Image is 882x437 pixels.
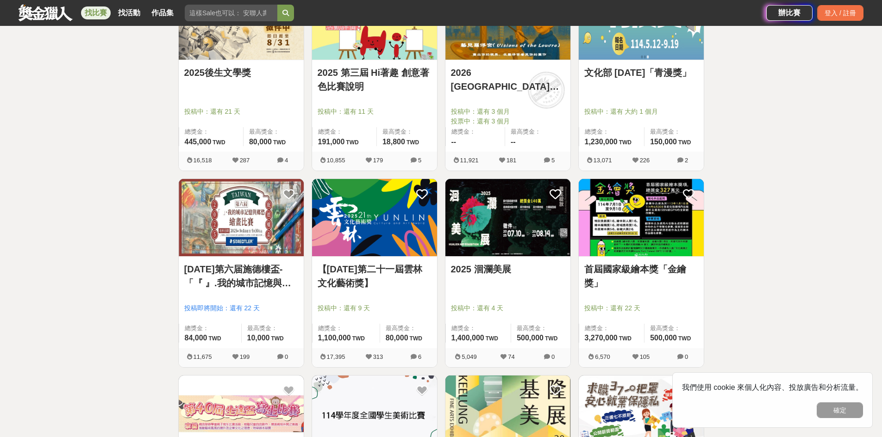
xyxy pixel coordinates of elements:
span: 11,675 [194,353,212,360]
span: 我們使用 cookie 來個人化內容、投放廣告和分析流量。 [682,383,863,391]
span: 最高獎金： [511,127,565,136]
span: 181 [507,157,517,164]
span: 總獎金： [185,127,238,136]
span: TWD [208,335,221,342]
span: 投稿中：還有 3 個月 [451,107,565,117]
a: 找活動 [114,6,144,19]
input: 這樣Sale也可以： 安聯人壽創意銷售法募集 [185,5,277,21]
span: 500,000 [650,334,677,342]
span: 191,000 [318,138,345,146]
span: 投票中：還有 3 個月 [451,117,565,126]
a: 2026 [GEOGRAPHIC_DATA][PERSON_NAME]徵件 [451,66,565,93]
span: 總獎金： [318,324,374,333]
span: 179 [373,157,383,164]
span: 總獎金： [451,127,500,136]
span: 1,400,000 [451,334,484,342]
span: 投稿中：還有 21 天 [184,107,298,117]
img: Cover Image [179,179,304,256]
span: 500,000 [517,334,544,342]
span: TWD [213,139,225,146]
span: TWD [271,335,283,342]
a: 找比賽 [81,6,111,19]
span: 18,800 [382,138,405,146]
span: 10,855 [327,157,345,164]
a: Cover Image [179,179,304,257]
button: 確定 [817,402,863,418]
span: 4 [285,157,288,164]
span: TWD [346,139,358,146]
span: 最高獎金： [249,127,298,136]
a: Cover Image [312,179,437,257]
span: 16,518 [194,157,212,164]
span: TWD [678,139,691,146]
a: 2025 第三屆 Hi著趣 創意著色比賽說明 [318,66,432,93]
span: 最高獎金： [650,127,698,136]
span: TWD [407,139,419,146]
span: 287 [240,157,250,164]
span: TWD [545,335,557,342]
a: Cover Image [445,179,570,257]
span: 80,000 [386,334,408,342]
span: 投稿即將開始：還有 22 天 [184,303,298,313]
span: 投稿中：還有 9 天 [318,303,432,313]
span: 投稿中：還有 4 天 [451,303,565,313]
span: 13,071 [594,157,612,164]
span: 最高獎金： [517,324,564,333]
span: 0 [685,353,688,360]
span: TWD [619,335,632,342]
span: 投稿中：還有 22 天 [584,303,698,313]
span: TWD [486,335,498,342]
span: 199 [240,353,250,360]
img: Cover Image [579,179,704,256]
span: 5,049 [462,353,477,360]
span: TWD [678,335,691,342]
span: 0 [285,353,288,360]
span: 150,000 [650,138,677,146]
span: 226 [640,157,650,164]
span: 0 [551,353,555,360]
span: TWD [410,335,422,342]
span: 6,570 [595,353,610,360]
span: TWD [273,139,286,146]
a: Cover Image [579,179,704,257]
a: 文化部 [DATE]「青漫獎」 [584,66,698,80]
span: 最高獎金： [650,324,698,333]
span: 105 [640,353,650,360]
span: 1,100,000 [318,334,351,342]
span: 3,270,000 [585,334,618,342]
a: 首屆國家級繪本獎「金繪獎」 [584,262,698,290]
span: 投稿中：還有 11 天 [318,107,432,117]
a: 辦比賽 [766,5,813,21]
span: 80,000 [249,138,272,146]
span: 投稿中：還有 大約 1 個月 [584,107,698,117]
a: [DATE]第六届施德樓盃-「『 』.我的城市記憶與鄉愁」繪畫比賽 [184,262,298,290]
span: 總獎金： [318,127,371,136]
div: 登入 / 註冊 [817,5,863,21]
span: 2 [685,157,688,164]
a: 2025後生文學獎 [184,66,298,80]
img: Cover Image [312,179,437,256]
span: 74 [508,353,514,360]
span: 6 [418,353,421,360]
span: TWD [619,139,632,146]
span: 5 [418,157,421,164]
span: 5 [551,157,555,164]
a: 【[DATE]第二十一屆雲林文化藝術獎】 [318,262,432,290]
span: 1,230,000 [585,138,618,146]
a: 作品集 [148,6,177,19]
span: 總獎金： [585,127,639,136]
span: -- [451,138,457,146]
span: TWD [352,335,365,342]
a: 2025 洄瀾美展 [451,262,565,276]
span: -- [511,138,516,146]
span: 總獎金： [185,324,236,333]
span: 313 [373,353,383,360]
span: 最高獎金： [386,324,432,333]
span: 10,000 [247,334,270,342]
span: 17,395 [327,353,345,360]
span: 445,000 [185,138,212,146]
span: 最高獎金： [382,127,432,136]
span: 84,000 [185,334,207,342]
span: 11,921 [460,157,479,164]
